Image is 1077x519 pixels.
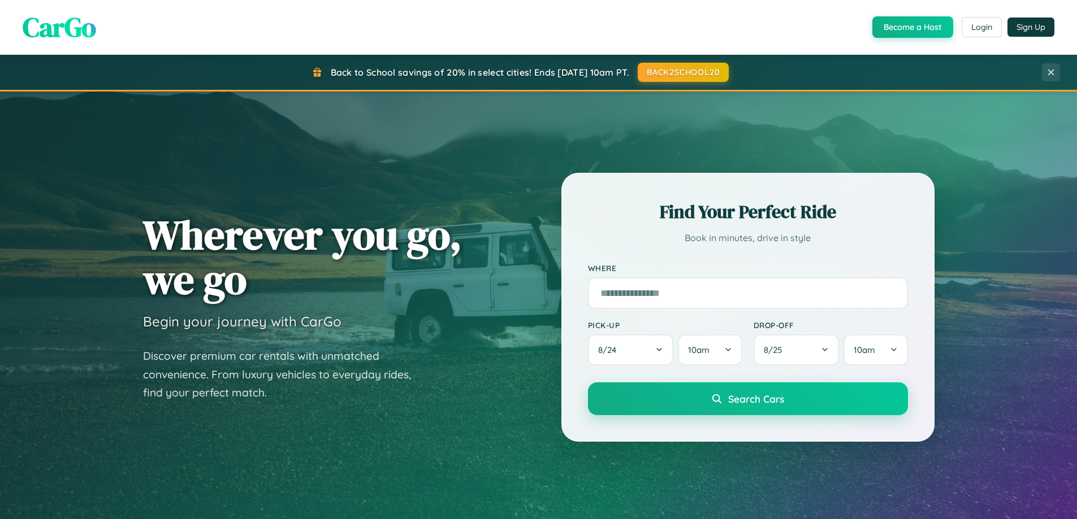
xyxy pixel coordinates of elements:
label: Pick-up [588,320,742,330]
button: 8/25 [754,334,840,365]
span: CarGo [23,8,96,46]
span: 10am [854,344,875,355]
button: 10am [844,334,907,365]
button: Become a Host [872,16,953,38]
p: Book in minutes, drive in style [588,230,908,246]
button: 10am [678,334,742,365]
span: Search Cars [728,392,784,405]
span: 10am [688,344,710,355]
h3: Begin your journey with CarGo [143,313,341,330]
label: Where [588,263,908,273]
button: Login [962,17,1002,37]
button: Sign Up [1007,18,1054,37]
button: 8/24 [588,334,674,365]
h2: Find Your Perfect Ride [588,199,908,224]
button: Search Cars [588,382,908,415]
h1: Wherever you go, we go [143,212,462,302]
span: Back to School savings of 20% in select cities! Ends [DATE] 10am PT. [331,67,629,78]
button: BACK2SCHOOL20 [638,63,729,82]
label: Drop-off [754,320,908,330]
p: Discover premium car rentals with unmatched convenience. From luxury vehicles to everyday rides, ... [143,347,426,402]
span: 8 / 24 [598,344,622,355]
span: 8 / 25 [764,344,788,355]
